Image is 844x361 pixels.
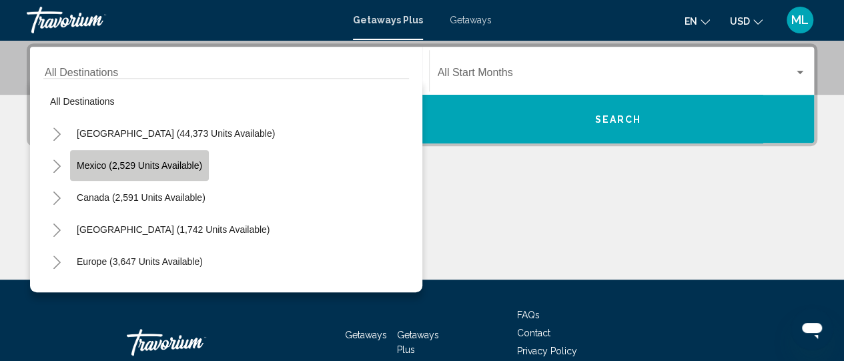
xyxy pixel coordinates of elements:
span: All destinations [50,96,115,107]
button: Europe (3,647 units available) [70,246,209,277]
div: Search widget [30,47,814,143]
button: Search [422,95,815,143]
a: Getaways [345,330,387,340]
span: USD [730,16,750,27]
button: Toggle Caribbean & Atlantic Islands (1,742 units available) [43,216,70,243]
button: Change currency [730,11,763,31]
a: Getaways Plus [353,15,423,25]
button: All destinations [43,86,409,117]
a: Contact [517,328,550,338]
a: Travorium [27,7,340,33]
button: User Menu [783,6,817,34]
span: en [685,16,697,27]
a: Getaways [450,15,492,25]
button: Canada (2,591 units available) [70,182,212,213]
span: [GEOGRAPHIC_DATA] (1,742 units available) [77,224,270,235]
button: Toggle Australia (215 units available) [43,280,70,307]
iframe: Button to launch messaging window [791,308,833,350]
button: Toggle Canada (2,591 units available) [43,184,70,211]
span: ML [791,13,809,27]
button: Mexico (2,529 units available) [70,150,209,181]
a: Privacy Policy [517,346,577,356]
button: Australia (215 units available) [70,278,208,309]
a: FAQs [517,310,540,320]
span: [GEOGRAPHIC_DATA] (44,373 units available) [77,128,275,139]
span: Europe (3,647 units available) [77,256,203,267]
button: Toggle United States (44,373 units available) [43,120,70,147]
button: Change language [685,11,710,31]
span: Canada (2,591 units available) [77,192,205,203]
span: Search [594,114,641,125]
button: Toggle Europe (3,647 units available) [43,248,70,275]
button: [GEOGRAPHIC_DATA] (44,373 units available) [70,118,282,149]
button: [GEOGRAPHIC_DATA] (1,742 units available) [70,214,276,245]
button: Toggle Mexico (2,529 units available) [43,152,70,179]
span: Mexico (2,529 units available) [77,160,202,171]
a: Getaways Plus [397,330,439,355]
